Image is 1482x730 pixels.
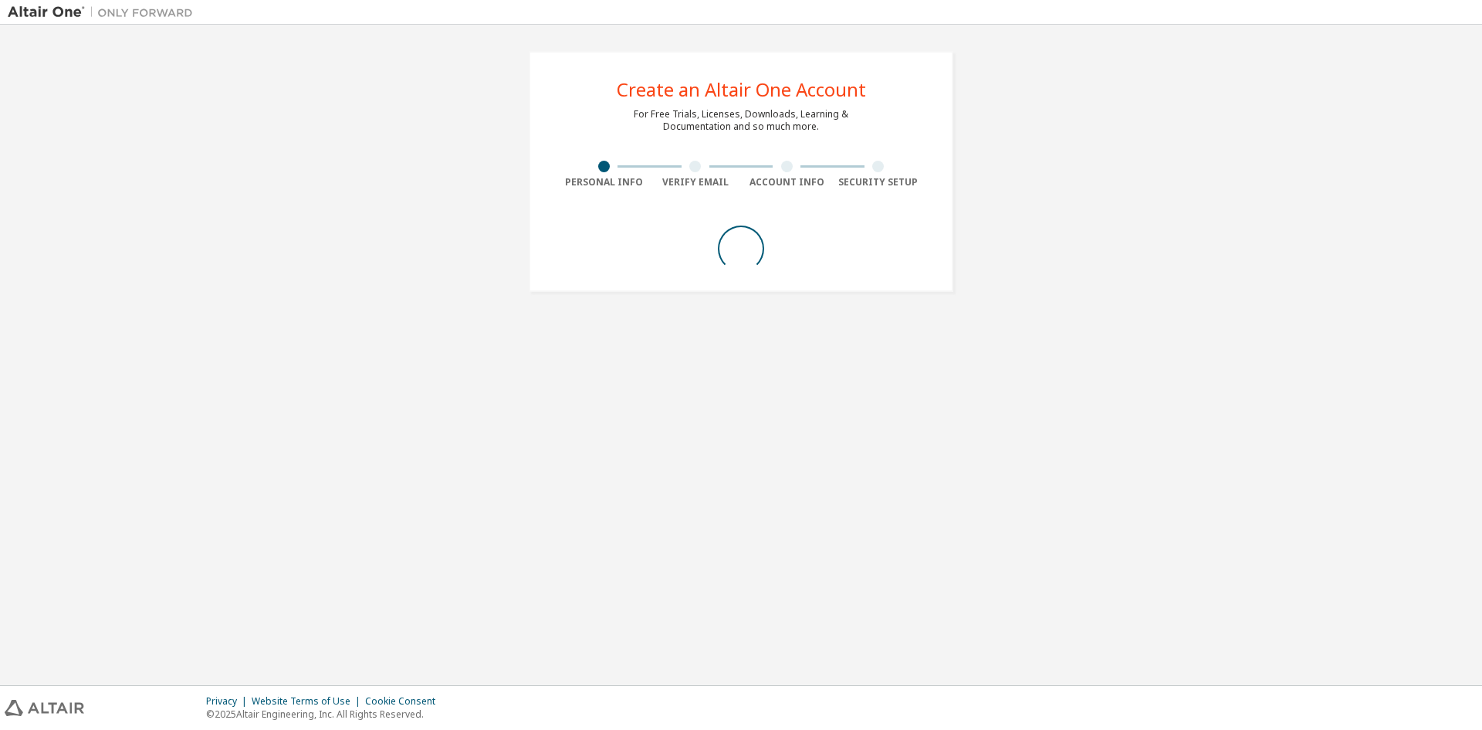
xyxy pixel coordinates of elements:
[252,695,365,708] div: Website Terms of Use
[558,176,650,188] div: Personal Info
[206,708,445,721] p: © 2025 Altair Engineering, Inc. All Rights Reserved.
[8,5,201,20] img: Altair One
[634,108,848,133] div: For Free Trials, Licenses, Downloads, Learning & Documentation and so much more.
[833,176,925,188] div: Security Setup
[206,695,252,708] div: Privacy
[650,176,742,188] div: Verify Email
[365,695,445,708] div: Cookie Consent
[5,700,84,716] img: altair_logo.svg
[741,176,833,188] div: Account Info
[617,80,866,99] div: Create an Altair One Account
